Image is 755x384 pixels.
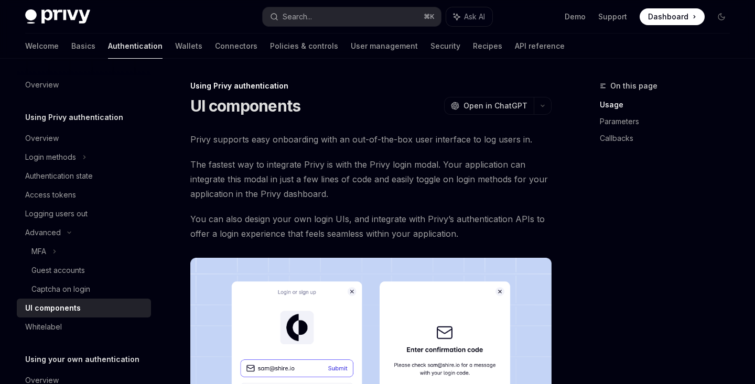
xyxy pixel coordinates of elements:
[713,8,730,25] button: Toggle dark mode
[25,151,76,163] div: Login methods
[270,34,338,59] a: Policies & controls
[108,34,163,59] a: Authentication
[17,299,151,317] a: UI components
[565,12,586,22] a: Demo
[25,34,59,59] a: Welcome
[25,79,59,91] div: Overview
[598,12,627,22] a: Support
[25,353,139,366] h5: Using your own authentication
[515,34,565,59] a: API reference
[25,226,61,239] div: Advanced
[71,34,95,59] a: Basics
[17,167,151,185] a: Authentication state
[430,34,460,59] a: Security
[190,132,552,147] span: Privy supports easy onboarding with an out-of-the-box user interface to log users in.
[463,101,527,111] span: Open in ChatGPT
[25,321,62,333] div: Whitelabel
[190,96,300,115] h1: UI components
[263,7,440,26] button: Search...⌘K
[600,130,738,147] a: Callbacks
[446,7,492,26] button: Ask AI
[600,96,738,113] a: Usage
[444,97,534,115] button: Open in ChatGPT
[190,212,552,241] span: You can also design your own login UIs, and integrate with Privy’s authentication APIs to offer a...
[610,80,657,92] span: On this page
[17,75,151,94] a: Overview
[648,12,688,22] span: Dashboard
[17,129,151,148] a: Overview
[464,12,485,22] span: Ask AI
[190,157,552,201] span: The fastest way to integrate Privy is with the Privy login modal. Your application can integrate ...
[424,13,435,21] span: ⌘ K
[31,264,85,277] div: Guest accounts
[640,8,705,25] a: Dashboard
[17,280,151,299] a: Captcha on login
[25,207,88,220] div: Logging users out
[25,189,76,201] div: Access tokens
[25,111,123,124] h5: Using Privy authentication
[600,113,738,130] a: Parameters
[283,10,312,23] div: Search...
[17,185,151,204] a: Access tokens
[25,9,90,24] img: dark logo
[25,302,81,314] div: UI components
[25,132,59,145] div: Overview
[17,317,151,336] a: Whitelabel
[190,81,552,91] div: Using Privy authentication
[25,170,93,182] div: Authentication state
[31,283,90,295] div: Captcha on login
[215,34,257,59] a: Connectors
[175,34,202,59] a: Wallets
[473,34,502,59] a: Recipes
[17,204,151,223] a: Logging users out
[351,34,418,59] a: User management
[31,245,46,258] div: MFA
[17,261,151,280] a: Guest accounts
